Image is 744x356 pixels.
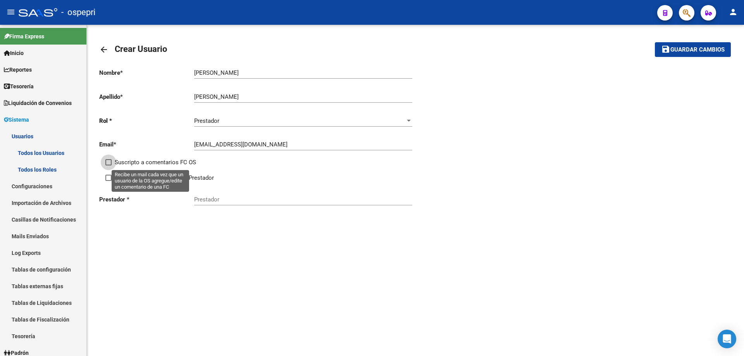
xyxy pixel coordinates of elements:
p: Apellido [99,93,194,101]
span: Liquidación de Convenios [4,99,72,107]
span: Suscripto a comentarios FC Prestador [115,173,214,182]
span: Sistema [4,115,29,124]
span: Prestador [194,117,219,124]
p: Prestador * [99,195,194,204]
span: Firma Express [4,32,44,41]
span: Crear Usuario [115,44,167,54]
p: Email [99,140,194,149]
span: - ospepri [61,4,95,21]
mat-icon: person [728,7,738,17]
mat-icon: save [661,45,670,54]
span: Guardar cambios [670,46,725,53]
mat-icon: menu [6,7,15,17]
p: Rol * [99,117,194,125]
p: Nombre [99,69,194,77]
span: Inicio [4,49,24,57]
mat-icon: arrow_back [99,45,108,54]
span: Tesorería [4,82,34,91]
button: Guardar cambios [655,42,731,57]
span: Reportes [4,65,32,74]
div: Open Intercom Messenger [718,330,736,348]
span: Suscripto a comentarios FC OS [115,158,196,167]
